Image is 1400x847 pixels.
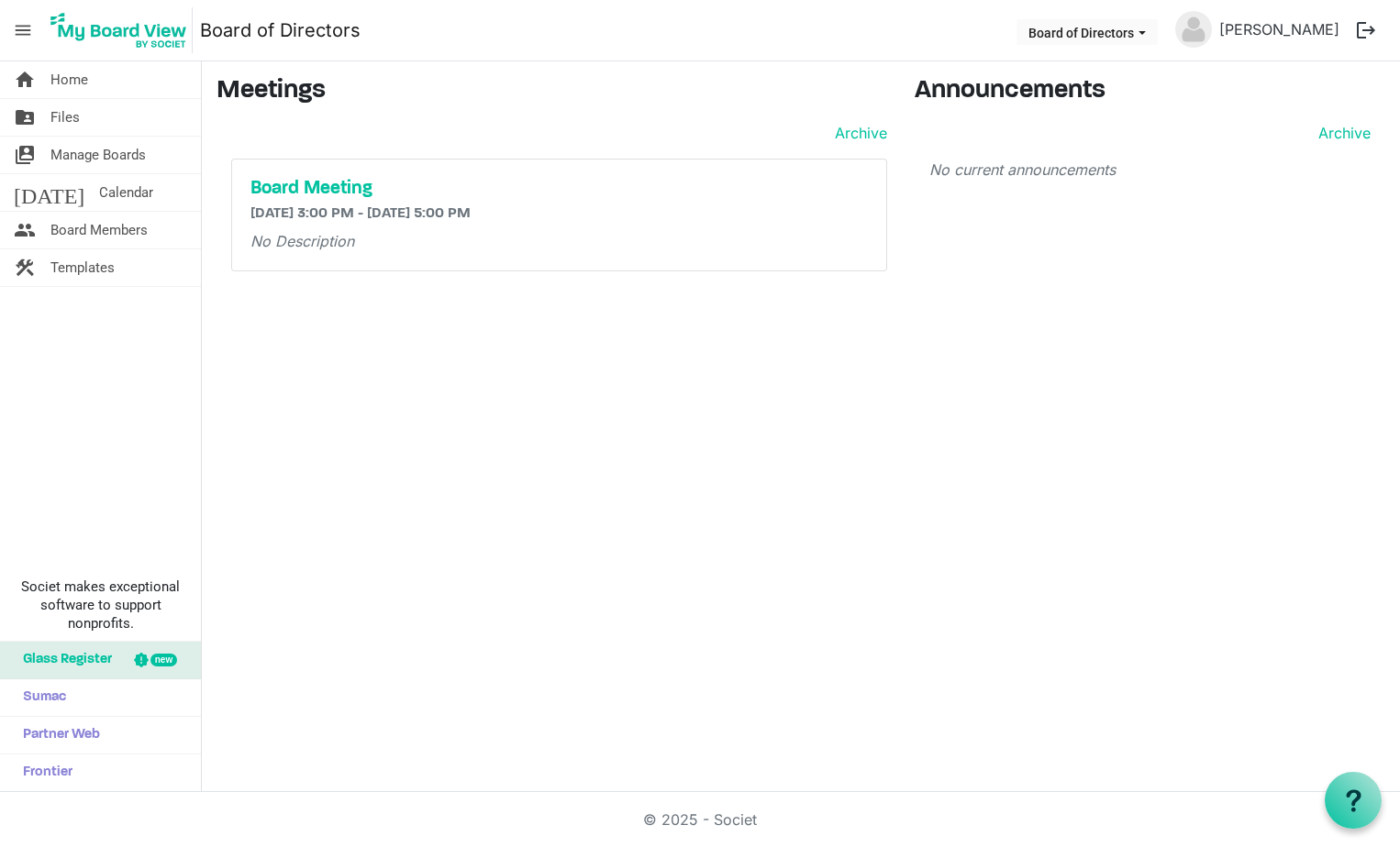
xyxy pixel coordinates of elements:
h6: [DATE] 3:00 PM - [DATE] 5:00 PM [250,205,868,223]
span: Templates [50,249,115,286]
span: Partner Web [14,717,100,753]
span: people [14,212,36,248]
span: menu [6,13,40,48]
span: Glass Register [14,642,112,678]
img: no-profile-picture.svg [1175,11,1212,48]
p: No Description [250,230,868,252]
h3: Meetings [217,76,887,107]
span: folder_shared [14,99,36,136]
button: logout [1347,11,1385,49]
span: Frontier [14,754,72,791]
span: Files [50,99,80,136]
a: My Board View Logo [45,7,200,53]
a: Archive [1311,122,1371,144]
span: Sumac [14,679,66,716]
a: Archive [828,122,887,144]
span: Societ makes exceptional software to support nonprofits. [8,577,193,632]
span: Board Members [50,212,148,248]
span: Home [50,61,88,98]
span: Manage Boards [50,137,146,173]
h3: Announcements [915,76,1385,107]
div: new [150,654,177,666]
button: Board of Directors dropdownbutton [1017,19,1158,45]
p: No current announcements [929,159,1371,181]
span: switch_account [14,137,36,173]
a: © 2025 - Societ [643,810,757,829]
span: [DATE] [14,174,84,211]
a: Board Meeting [250,178,868,200]
span: construction [14,249,36,286]
a: Board of Directors [200,12,361,49]
span: Calendar [99,174,153,211]
img: My Board View Logo [45,7,193,53]
a: [PERSON_NAME] [1212,11,1347,48]
span: home [14,61,36,98]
